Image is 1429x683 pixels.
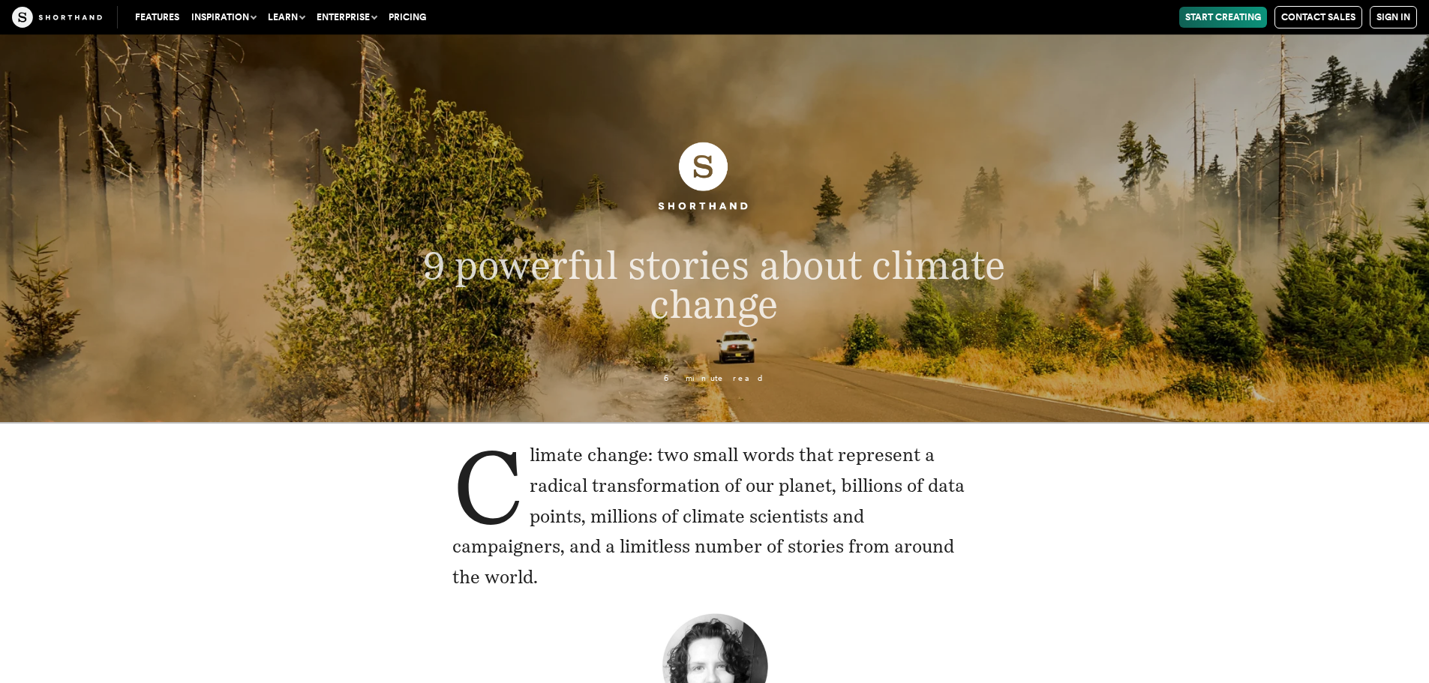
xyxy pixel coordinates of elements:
a: Contact Sales [1274,6,1362,28]
a: Start Creating [1179,7,1267,28]
img: The Craft [12,7,102,28]
p: Climate change: two small words that represent a radical transformation of our planet, billions o... [452,440,977,593]
a: Features [129,7,185,28]
p: 6 minute read [340,374,1088,383]
a: Pricing [383,7,432,28]
span: 9 powerful stories about climate change [423,242,1006,328]
a: Sign in [1370,6,1417,28]
button: Enterprise [311,7,383,28]
button: Inspiration [185,7,262,28]
button: Learn [262,7,311,28]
